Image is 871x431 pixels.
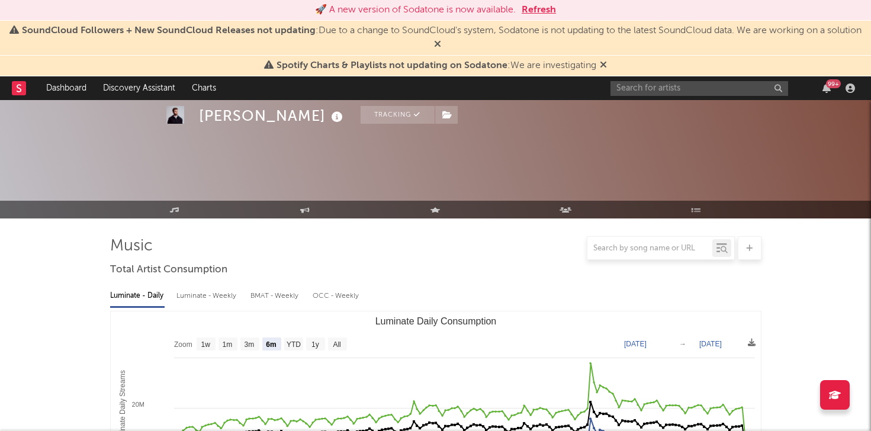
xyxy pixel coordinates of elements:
div: [PERSON_NAME] [199,106,346,126]
span: : We are investigating [277,61,596,70]
text: → [679,340,686,348]
span: Spotify Charts & Playlists not updating on Sodatone [277,61,507,70]
text: 6m [266,340,276,349]
text: Luminate Daily Consumption [375,316,496,326]
button: Refresh [522,3,556,17]
div: 🚀 A new version of Sodatone is now available. [315,3,516,17]
text: All [333,340,340,349]
div: 99 + [826,79,841,88]
button: 99+ [822,83,831,93]
a: Dashboard [38,76,95,100]
div: BMAT - Weekly [250,286,301,306]
span: Dismiss [600,61,607,70]
span: SoundCloud Followers + New SoundCloud Releases not updating [22,26,316,36]
text: Zoom [174,340,192,349]
text: 1m [222,340,232,349]
text: 1w [201,340,210,349]
a: Charts [184,76,224,100]
text: 20M [131,401,144,408]
input: Search by song name or URL [587,244,712,253]
text: [DATE] [699,340,722,348]
a: Discovery Assistant [95,76,184,100]
div: Luminate - Weekly [176,286,239,306]
span: : Due to a change to SoundCloud's system, Sodatone is not updating to the latest SoundCloud data.... [22,26,862,36]
div: OCC - Weekly [313,286,360,306]
text: 1y [311,340,319,349]
text: [DATE] [624,340,647,348]
button: Tracking [361,106,435,124]
text: 3m [244,340,254,349]
span: Total Artist Consumption [110,263,227,277]
div: Luminate - Daily [110,286,165,306]
text: YTD [286,340,300,349]
span: Dismiss [434,40,441,50]
input: Search for artists [610,81,788,96]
